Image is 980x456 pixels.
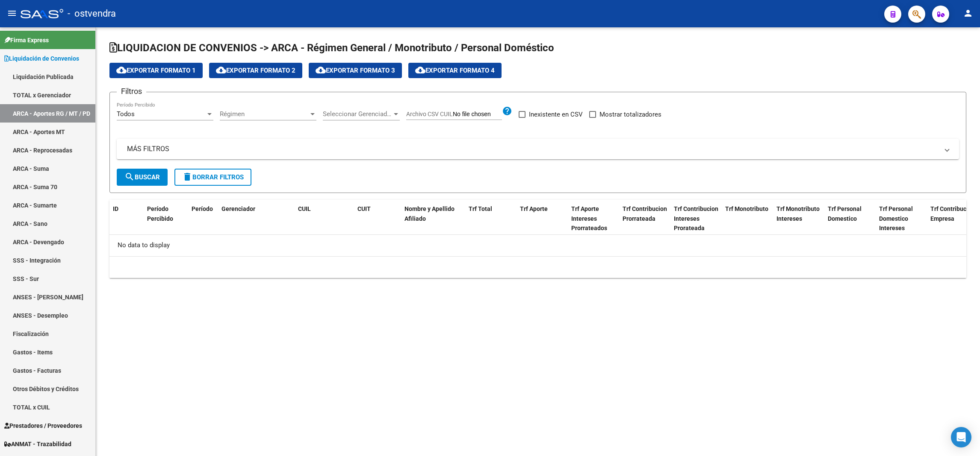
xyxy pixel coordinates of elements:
span: Trf Personal Domestico [828,205,862,222]
button: Buscar [117,169,168,186]
span: ANMAT - Trazabilidad [4,439,71,449]
datatable-header-cell: Trf Aporte [517,200,568,237]
datatable-header-cell: Trf Total [465,200,517,237]
span: CUIL [298,205,311,212]
datatable-header-cell: Trf Monotributo [722,200,773,237]
span: Liquidación de Convenios [4,54,79,63]
button: Borrar Filtros [174,169,251,186]
datatable-header-cell: Trf Personal Domestico [824,200,876,237]
span: Todos [117,110,135,118]
span: Archivo CSV CUIL [406,111,453,117]
mat-icon: search [124,172,135,182]
span: CUIT [357,205,371,212]
datatable-header-cell: Período [188,200,218,237]
button: Exportar Formato 3 [309,63,402,78]
span: - ostvendra [68,4,116,23]
mat-panel-title: MÁS FILTROS [127,144,939,154]
span: Nombre y Apellido Afiliado [404,205,455,222]
mat-icon: help [502,106,512,116]
span: Trf Contribucion Prorrateada [623,205,667,222]
span: Trf Total [469,205,492,212]
mat-icon: cloud_download [116,65,127,75]
span: Exportar Formato 1 [116,67,196,74]
mat-icon: cloud_download [316,65,326,75]
span: Firma Express [4,35,49,45]
datatable-header-cell: Gerenciador [218,200,282,237]
datatable-header-cell: Trf Monotributo Intereses [773,200,824,237]
span: Trf Personal Domestico Intereses [879,205,913,232]
datatable-header-cell: CUIT [354,200,401,237]
span: Gerenciador [221,205,255,212]
mat-icon: delete [182,172,192,182]
button: Exportar Formato 4 [408,63,502,78]
span: Exportar Formato 3 [316,67,395,74]
datatable-header-cell: Trf Contribucion Empresa [927,200,978,237]
mat-icon: cloud_download [216,65,226,75]
datatable-header-cell: Período Percibido [144,200,176,237]
span: Buscar [124,173,160,181]
mat-icon: person [963,8,973,18]
span: Trf Aporte Intereses Prorrateados [571,205,607,232]
div: Open Intercom Messenger [951,427,971,447]
mat-expansion-panel-header: MÁS FILTROS [117,139,959,159]
span: Mostrar totalizadores [599,109,661,120]
datatable-header-cell: Trf Contribucion Prorrateada [619,200,670,237]
datatable-header-cell: Trf Aporte Intereses Prorrateados [568,200,619,237]
h3: Filtros [117,85,146,97]
datatable-header-cell: Trf Personal Domestico Intereses [876,200,927,237]
span: Borrar Filtros [182,173,244,181]
span: ID [113,205,118,212]
span: Trf Aporte [520,205,548,212]
span: LIQUIDACION DE CONVENIOS -> ARCA - Régimen General / Monotributo / Personal Doméstico [109,42,554,54]
mat-icon: cloud_download [415,65,425,75]
span: Trf Contribucion Intereses Prorateada [674,205,718,232]
span: Período [192,205,213,212]
span: Inexistente en CSV [529,109,583,120]
datatable-header-cell: Nombre y Apellido Afiliado [401,200,465,237]
span: Período Percibido [147,205,173,222]
datatable-header-cell: Trf Contribucion Intereses Prorateada [670,200,722,237]
datatable-header-cell: CUIL [295,200,342,237]
span: Exportar Formato 2 [216,67,295,74]
span: Prestadores / Proveedores [4,421,82,430]
span: Trf Contribucion Empresa [930,205,975,222]
button: Exportar Formato 1 [109,63,203,78]
div: No data to display [109,235,966,256]
span: Trf Monotributo Intereses [776,205,820,222]
datatable-header-cell: ID [109,200,144,237]
span: Seleccionar Gerenciador [323,110,392,118]
button: Exportar Formato 2 [209,63,302,78]
span: Exportar Formato 4 [415,67,495,74]
span: Régimen [220,110,309,118]
input: Archivo CSV CUIL [453,111,502,118]
mat-icon: menu [7,8,17,18]
span: Trf Monotributo [725,205,768,212]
